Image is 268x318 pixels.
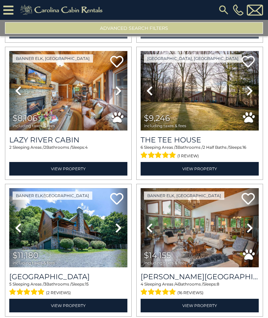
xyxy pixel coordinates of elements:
[9,145,12,150] span: 2
[177,152,199,160] span: (1 review)
[9,135,127,144] a: Lazy River Cabin
[144,113,170,123] span: $9,246
[141,299,259,312] a: View Property
[231,4,245,16] a: [PHONE_NUMBER]
[110,55,123,69] a: Add to favorites
[175,145,178,150] span: 3
[141,282,143,287] span: 4
[141,144,259,160] div: Sleeping Areas / Bathrooms / Sleeps:
[243,145,246,150] span: 16
[44,282,46,287] span: 3
[141,162,259,176] a: View Property
[141,272,259,281] a: [PERSON_NAME][GEOGRAPHIC_DATA]
[9,162,127,176] a: View Property
[13,124,55,128] span: including taxes & fees
[144,191,224,200] a: Banner Elk, [GEOGRAPHIC_DATA]
[144,54,242,63] a: [GEOGRAPHIC_DATA], [GEOGRAPHIC_DATA]
[9,272,127,281] h3: Sunset View Lodge
[13,113,37,123] span: $8,106
[13,261,55,265] span: including taxes & fees
[9,188,127,267] img: thumbnail_163466707.jpeg
[13,250,38,260] span: $11,180
[141,188,259,267] img: thumbnail_163264953.jpeg
[218,4,230,16] img: search-regular.svg
[144,261,186,265] span: including taxes & fees
[9,281,127,297] div: Sleeping Areas / Bathrooms / Sleeps:
[9,299,127,312] a: View Property
[110,192,123,206] a: Add to favorites
[141,135,259,144] a: The Tee House
[17,3,108,17] img: Khaki-logo.png
[85,282,89,287] span: 15
[242,192,255,206] a: Add to favorites
[13,54,93,63] a: Banner Elk, [GEOGRAPHIC_DATA]
[217,282,219,287] span: 8
[46,289,71,297] span: (2 reviews)
[177,289,203,297] span: (16 reviews)
[144,124,186,128] span: including taxes & fees
[9,282,12,287] span: 5
[9,51,127,130] img: thumbnail_169465347.jpeg
[144,250,171,260] span: $14,155
[141,51,259,130] img: thumbnail_167757115.jpeg
[242,55,255,69] a: Add to favorites
[85,145,88,150] span: 4
[141,281,259,297] div: Sleeping Areas / Bathrooms / Sleeps:
[141,145,143,150] span: 6
[9,272,127,281] a: [GEOGRAPHIC_DATA]
[175,282,178,287] span: 4
[203,145,229,150] span: 2 Half Baths /
[141,272,259,281] h3: Misty Mountain Manor
[9,144,127,160] div: Sleeping Areas / Bathrooms / Sleeps:
[5,22,263,34] button: Advanced Search Filters
[44,145,46,150] span: 2
[13,191,92,200] a: Banner Elk/[GEOGRAPHIC_DATA]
